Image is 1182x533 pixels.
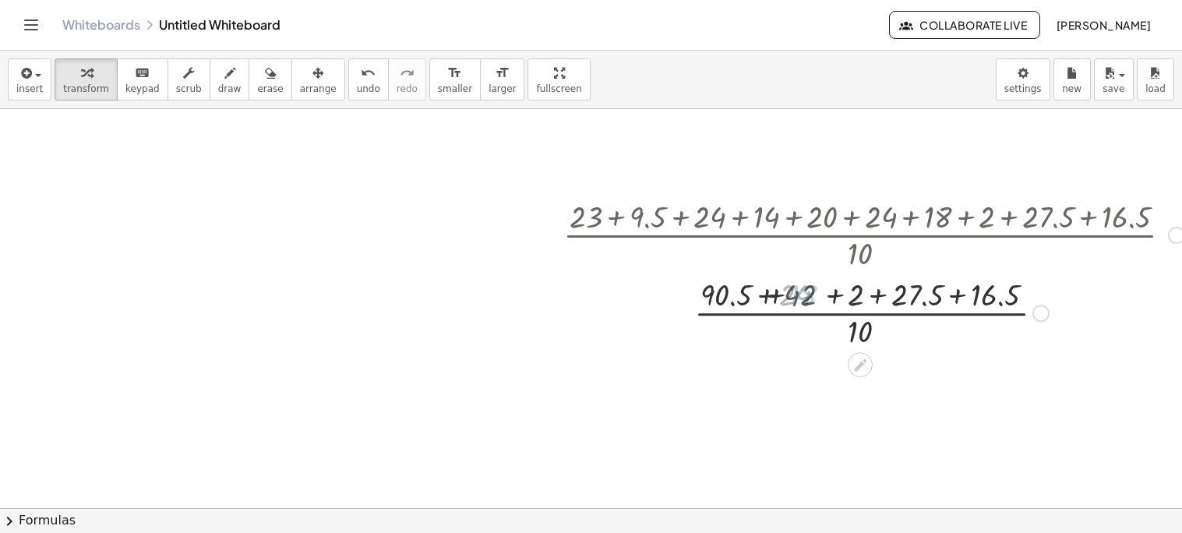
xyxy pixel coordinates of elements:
button: insert [8,58,51,101]
span: undo [357,83,380,94]
button: transform [55,58,118,101]
button: settings [996,58,1050,101]
a: Whiteboards [62,17,140,33]
button: draw [210,58,250,101]
span: save [1103,83,1124,94]
button: keyboardkeypad [117,58,168,101]
button: erase [249,58,291,101]
span: keypad [125,83,160,94]
span: scrub [176,83,202,94]
button: [PERSON_NAME] [1043,11,1163,39]
span: settings [1004,83,1042,94]
button: format_sizesmaller [429,58,481,101]
span: larger [489,83,516,94]
span: [PERSON_NAME] [1056,18,1151,32]
span: transform [63,83,109,94]
span: insert [16,83,43,94]
button: save [1094,58,1134,101]
i: format_size [495,64,510,83]
span: arrange [300,83,337,94]
span: draw [218,83,242,94]
span: smaller [438,83,472,94]
button: undoundo [348,58,389,101]
button: format_sizelarger [480,58,524,101]
div: Edit math [848,352,873,377]
i: keyboard [135,64,150,83]
button: arrange [291,58,345,101]
i: redo [400,64,415,83]
button: new [1053,58,1091,101]
button: scrub [168,58,210,101]
button: load [1137,58,1174,101]
button: Collaborate Live [889,11,1040,39]
span: redo [397,83,418,94]
span: Collaborate Live [902,18,1027,32]
i: format_size [447,64,462,83]
button: Toggle navigation [19,12,44,37]
span: new [1062,83,1081,94]
button: redoredo [388,58,426,101]
i: undo [361,64,376,83]
span: fullscreen [536,83,581,94]
button: fullscreen [527,58,590,101]
span: erase [257,83,283,94]
span: load [1145,83,1166,94]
